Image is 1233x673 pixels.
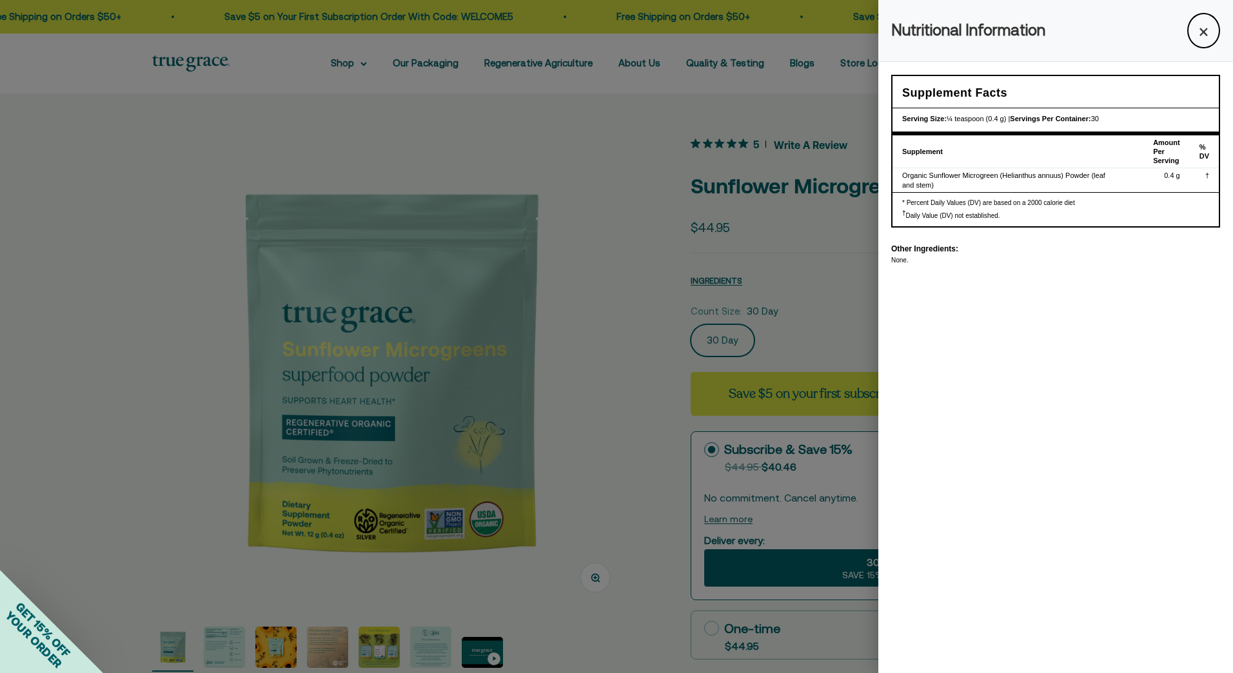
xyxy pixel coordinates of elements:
[1164,171,1179,179] span: 0.4 g
[902,210,906,217] span: †
[891,244,958,253] span: Other Ingredients:
[891,18,1045,43] h2: Nutritional Information
[902,115,947,122] strong: Serving Size:
[893,135,1129,168] th: Supplement
[1190,168,1219,192] td: †
[13,600,73,659] span: GET 15% OFF
[3,609,64,670] span: YOUR ORDER
[902,84,1209,102] h3: Supplement Facts
[1190,135,1219,168] th: % DV
[891,256,1220,265] div: None.
[893,192,1219,226] div: * Percent Daily Values (DV) are based on a 2000 calorie diet Daily Value (DV) not established.
[1129,135,1190,168] th: Amount Per Serving
[1010,115,1090,122] strong: Servings Per Container:
[902,171,1119,190] div: Organic Sunflower Microgreen (Helianthus annuus) Powder (leaf and stem)
[902,113,1209,125] div: ¼ teaspoon (0.4 g) | 30
[1187,13,1220,48] button: ×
